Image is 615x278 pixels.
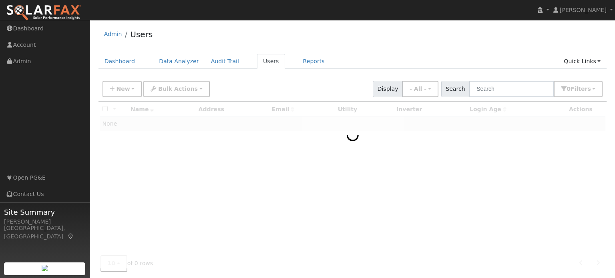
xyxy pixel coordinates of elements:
[153,54,205,69] a: Data Analyzer
[560,7,607,13] span: [PERSON_NAME]
[205,54,245,69] a: Audit Trail
[587,86,591,92] span: s
[441,81,470,97] span: Search
[98,54,141,69] a: Dashboard
[116,86,130,92] span: New
[469,81,554,97] input: Search
[4,218,86,226] div: [PERSON_NAME]
[158,86,198,92] span: Bulk Actions
[571,86,591,92] span: Filter
[143,81,209,97] button: Bulk Actions
[257,54,285,69] a: Users
[67,233,74,240] a: Map
[402,81,438,97] button: - All -
[4,207,86,218] span: Site Summary
[373,81,403,97] span: Display
[6,4,81,21] img: SolarFax
[558,54,607,69] a: Quick Links
[102,81,142,97] button: New
[42,265,48,271] img: retrieve
[4,224,86,241] div: [GEOGRAPHIC_DATA], [GEOGRAPHIC_DATA]
[130,30,153,39] a: Users
[297,54,331,69] a: Reports
[104,31,122,37] a: Admin
[554,81,603,97] button: 0Filters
